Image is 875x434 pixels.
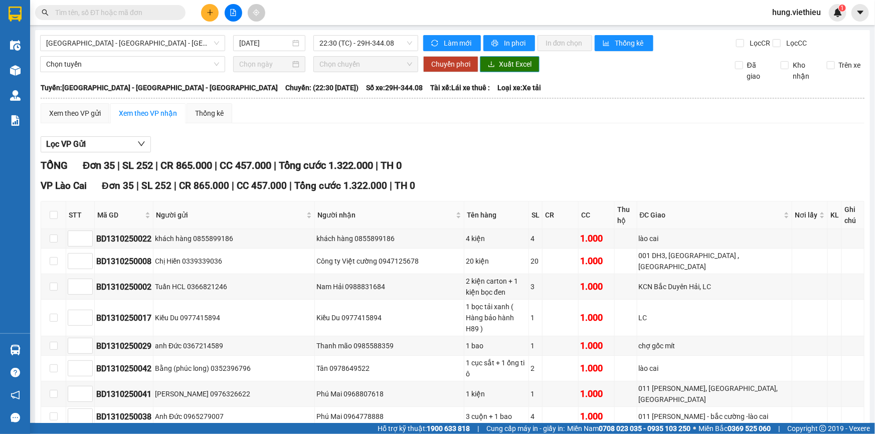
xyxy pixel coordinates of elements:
[96,362,151,375] div: BD1310250042
[83,159,115,171] span: Đơn 35
[289,180,292,191] span: |
[96,233,151,245] div: BD1310250022
[497,82,541,93] span: Loại xe: Xe tải
[10,115,21,126] img: solution-icon
[155,256,313,267] div: Chị Hiền 0339339036
[466,256,527,267] div: 20 kiện
[155,233,313,244] div: khách hàng 0855899186
[381,159,402,171] span: TH 0
[464,201,529,229] th: Tên hàng
[49,108,101,119] div: Xem theo VP gửi
[155,159,158,171] span: |
[195,108,224,119] div: Thống kê
[764,6,829,19] span: hung.viethieu
[316,388,462,399] div: Phú Mai 0968807618
[819,425,826,432] span: copyright
[66,201,95,229] th: STT
[639,312,791,323] div: LC
[580,387,613,401] div: 1.000
[639,281,791,292] div: KCN Bắc Duyên Hải, LC
[466,340,527,351] div: 1 bao
[316,411,462,422] div: Phú Mai 0964778888
[122,159,153,171] span: SL 252
[179,180,229,191] span: CR 865.000
[248,4,265,22] button: aim
[10,90,21,101] img: warehouse-icon
[95,274,153,300] td: BD1310250002
[483,35,535,51] button: printerIn phơi
[10,65,21,76] img: warehouse-icon
[488,61,495,69] span: download
[491,40,500,48] span: printer
[117,159,120,171] span: |
[579,201,615,229] th: CC
[237,180,287,191] span: CC 457.000
[279,159,373,171] span: Tổng cước 1.322.000
[504,38,527,49] span: In phơi
[746,38,772,49] span: Lọc CR
[96,255,151,268] div: BD1310250008
[232,180,234,191] span: |
[95,356,153,381] td: BD1310250042
[698,423,771,434] span: Miền Bắc
[743,60,773,82] span: Đã giao
[531,312,541,323] div: 1
[316,312,462,323] div: Kiều Du 0977415894
[603,40,611,48] span: bar-chart
[531,281,541,292] div: 3
[840,5,844,12] span: 1
[95,336,153,356] td: BD1310250029
[11,390,20,400] span: notification
[833,8,842,17] img: icon-new-feature
[319,36,412,51] span: 22:30 (TC) - 29H-344.08
[778,423,780,434] span: |
[155,312,313,323] div: Kiều Du 0977415894
[201,4,219,22] button: plus
[207,9,214,16] span: plus
[239,59,290,70] input: Chọn ngày
[11,413,20,422] span: message
[316,256,462,267] div: Công ty Việt cường 0947125678
[96,410,151,423] div: BD1310250038
[274,159,276,171] span: |
[46,36,219,51] span: Hà Nội - Lào Cai - Sapa
[444,38,473,49] span: Làm mới
[728,424,771,432] strong: 0369 525 060
[41,136,151,152] button: Lọc VP Gửi
[615,201,637,229] th: Thu hộ
[839,5,846,12] sup: 1
[580,311,613,325] div: 1.000
[639,250,791,272] div: 001 DH3, [GEOGRAPHIC_DATA] , [GEOGRAPHIC_DATA]
[9,7,22,22] img: logo-vxr
[639,411,791,422] div: 011 [PERSON_NAME] - bắc cường -lào cai
[640,209,782,221] span: ĐC Giao
[137,140,145,148] span: down
[46,57,219,72] span: Chọn tuyến
[531,340,541,351] div: 1
[466,357,527,379] div: 1 cục sắt + 1 ống ti ô
[141,180,171,191] span: SL 252
[782,38,808,49] span: Lọc CC
[42,9,49,16] span: search
[580,280,613,294] div: 1.000
[316,340,462,351] div: Thanh mão 0985588359
[96,388,151,400] div: BD1310250041
[378,423,470,434] span: Hỗ trợ kỹ thuật:
[155,363,313,374] div: Bằng (phúc long) 0352396796
[828,201,842,229] th: KL
[316,363,462,374] div: Tân 0978649522
[795,209,817,221] span: Nơi lấy
[390,180,392,191] span: |
[316,233,462,244] div: khách hàng 0855899186
[96,281,151,293] div: BD1310250002
[215,159,217,171] span: |
[41,84,278,92] b: Tuyến: [GEOGRAPHIC_DATA] - [GEOGRAPHIC_DATA] - [GEOGRAPHIC_DATA]
[529,201,543,229] th: SL
[155,411,313,422] div: Anh Đức 0965279007
[95,381,153,407] td: BD1310250041
[253,9,260,16] span: aim
[395,180,415,191] span: TH 0
[10,345,21,355] img: warehouse-icon
[580,254,613,268] div: 1.000
[531,256,541,267] div: 20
